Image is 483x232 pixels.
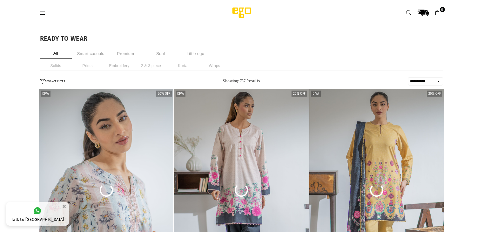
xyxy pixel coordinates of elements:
[72,61,104,71] li: Prints
[432,7,443,18] a: 0
[176,91,185,97] label: Diva
[104,61,135,71] li: Embroidery
[6,202,69,226] a: Talk to [GEOGRAPHIC_DATA]
[403,7,415,18] a: Search
[37,10,49,15] a: Menu
[40,35,443,42] h1: READY TO WEAR
[440,7,445,12] span: 0
[199,61,231,71] li: Wraps
[292,91,307,97] label: 20% off
[75,48,107,59] li: Smart casuals
[145,48,177,59] li: Soul
[135,61,167,71] li: 2 & 3 piece
[223,79,260,83] span: Showing: 737 Results
[156,91,172,97] label: 20% off
[167,61,199,71] li: Kurta
[427,91,442,97] label: 20% off
[40,48,72,59] li: All
[180,48,211,59] li: Little ego
[215,6,269,19] img: Ego
[311,91,321,97] label: Diva
[60,201,68,212] button: ×
[40,61,72,71] li: Solids
[110,48,142,59] li: Premium
[40,79,65,84] button: ADVANCE FILTER
[41,91,50,97] label: Diva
